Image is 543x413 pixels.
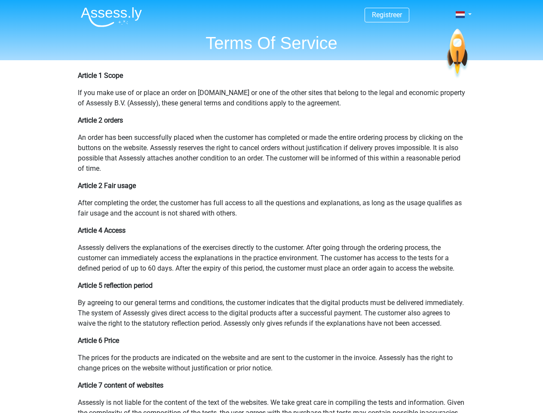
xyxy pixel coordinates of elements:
h1: Terms Of Service [74,33,469,53]
b: Article 2 orders [78,116,123,124]
b: Article 1 Scope [78,71,123,80]
p: An order has been successfully placed when the customer has completed or made the entire ordering... [78,133,466,174]
p: The prices for the products are indicated on the website and are sent to the customer in the invo... [78,353,466,373]
p: Assessly delivers the explanations of the exercises directly to the customer. After going through... [78,243,466,274]
p: After completing the order, the customer has full access to all the questions and explanations, a... [78,198,466,219]
p: If you make use of or place an order on [DOMAIN_NAME] or one of the other sites that belong to th... [78,88,466,108]
b: Article 4 Access [78,226,126,234]
img: spaceship.7d73109d6933.svg [445,29,469,79]
b: Article 5 reflection period [78,281,153,290]
b: Article 6 Price [78,336,119,345]
p: By agreeing to our general terms and conditions, the customer indicates that the digital products... [78,298,466,329]
img: Assessly [81,7,142,27]
a: Registreer [372,11,402,19]
b: Article 7 content of websites [78,381,163,389]
b: Article 2 Fair usage [78,182,136,190]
